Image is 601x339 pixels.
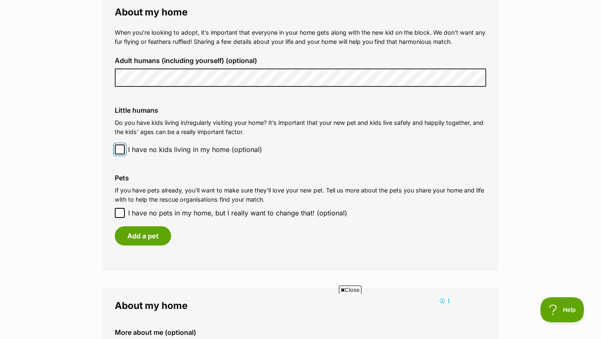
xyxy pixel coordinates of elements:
[540,297,584,322] iframe: Help Scout Beacon - Open
[115,300,486,311] legend: About my home
[115,186,486,204] p: If you have pets already, you’ll want to make sure they’ll love your new pet. Tell us more about ...
[115,106,486,114] label: Little humans
[115,329,486,336] label: More about me (optional)
[128,208,347,218] span: I have no pets in my home, but I really want to change that! (optional)
[115,174,486,182] label: Pets
[115,118,486,136] p: Do you have kids living in/regularly visiting your home? It’s important that your new pet and kid...
[115,57,486,64] label: Adult humans (including yourself) (optional)
[149,297,452,335] iframe: Advertisement
[128,144,262,154] span: I have no kids living in my home (optional)
[339,286,361,294] span: Close
[115,226,171,245] button: Add a pet
[115,28,486,46] p: When you’re looking to adopt, it’s important that everyone in your home gets along with the new k...
[115,7,486,18] legend: About my home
